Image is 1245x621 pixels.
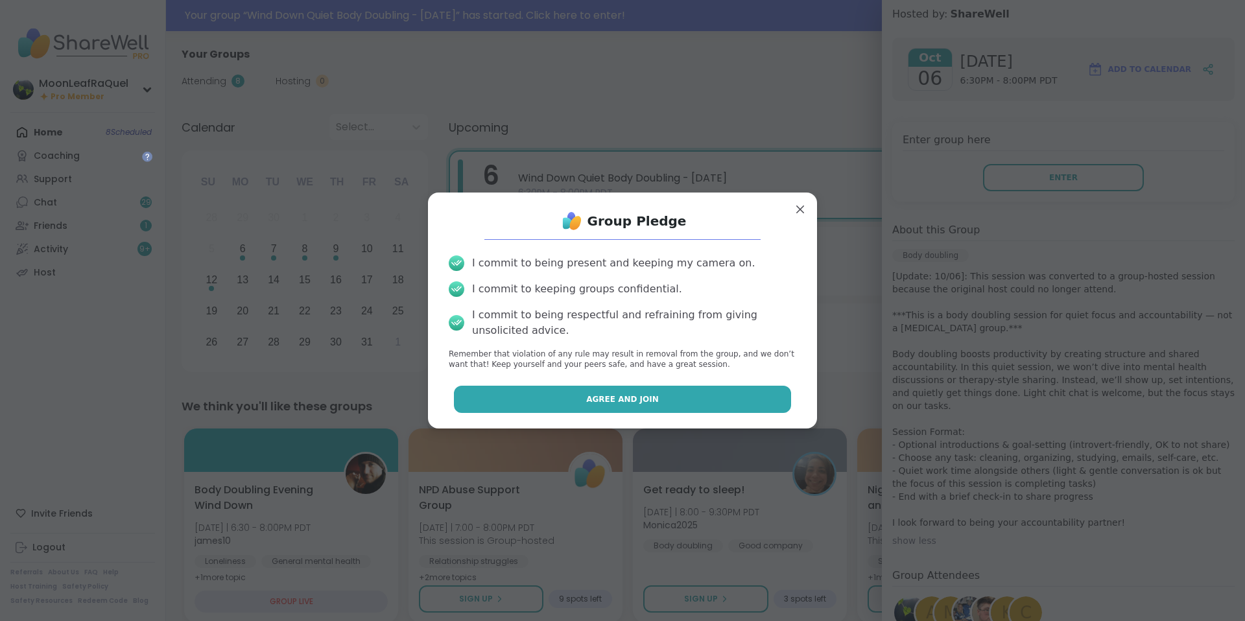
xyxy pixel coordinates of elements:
img: ShareWell Logo [559,208,585,234]
div: I commit to keeping groups confidential. [472,281,682,297]
iframe: Spotlight [142,152,152,162]
p: Remember that violation of any rule may result in removal from the group, and we don’t want that!... [449,349,796,371]
button: Agree and Join [454,386,792,413]
div: I commit to being respectful and refraining from giving unsolicited advice. [472,307,796,338]
h1: Group Pledge [587,212,687,230]
span: Agree and Join [586,393,659,405]
div: I commit to being present and keeping my camera on. [472,255,755,271]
